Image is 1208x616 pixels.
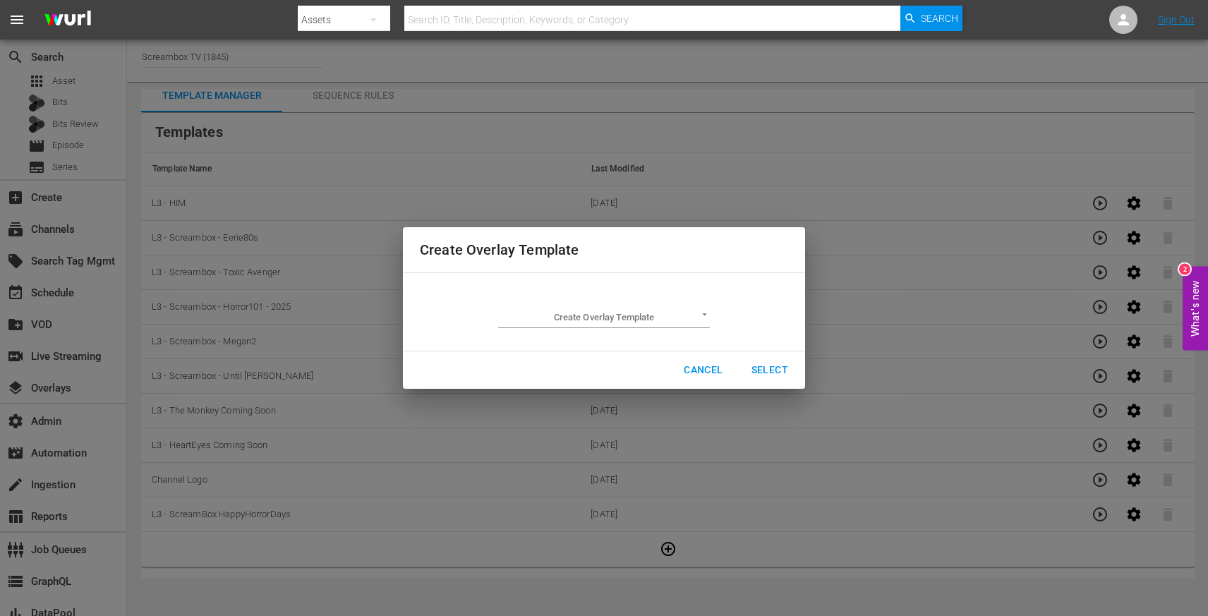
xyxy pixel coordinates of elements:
div: ​ [498,307,710,328]
a: Sign Out [1158,14,1195,25]
button: Open Feedback Widget [1183,266,1208,350]
div: 2 [1179,263,1190,274]
span: menu [8,11,25,28]
span: Search [921,6,958,31]
span: Cancel [684,361,723,379]
h2: Create Overlay Template [420,238,788,261]
button: Cancel [672,357,734,383]
img: ans4CAIJ8jUAAAAAAAAAAAAAAAAAAAAAAAAgQb4GAAAAAAAAAAAAAAAAAAAAAAAAJMjXAAAAAAAAAAAAAAAAAAAAAAAAgAT5G... [34,4,102,37]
